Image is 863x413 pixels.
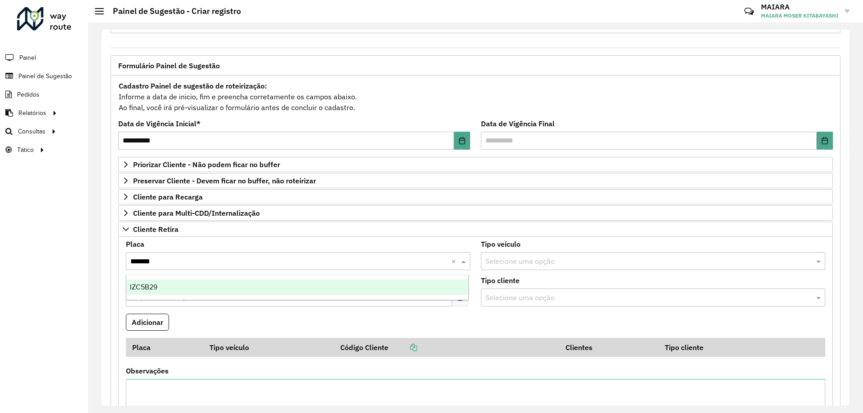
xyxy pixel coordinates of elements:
span: MAIARA MOSER KITABAYASHI [761,12,838,20]
a: Cliente para Multi-CDD/Internalização [118,205,833,221]
a: Cliente para Recarga [118,189,833,204]
th: Tipo veículo [204,338,334,357]
button: Choose Date [454,132,470,150]
h2: Painel de Sugestão - Criar registro [104,6,241,16]
a: Cliente Retira [118,222,833,237]
th: Código Cliente [334,338,560,357]
strong: Cadastro Painel de sugestão de roteirização: [119,81,267,90]
button: Adicionar [126,314,169,331]
span: Cliente Retira [133,226,178,233]
div: Informe a data de inicio, fim e preencha corretamente os campos abaixo. Ao final, você irá pré-vi... [118,80,833,113]
a: Priorizar Cliente - Não podem ficar no buffer [118,157,833,172]
label: Data de Vigência Inicial [118,118,200,129]
span: Pedidos [17,90,40,99]
span: Clear all [451,256,459,266]
a: Contato Rápido [739,2,759,21]
span: Consultas [18,127,45,136]
span: Relatórios [18,108,46,118]
span: Tático [17,145,34,155]
th: Tipo cliente [658,338,787,357]
a: Copiar [388,343,417,352]
span: Cliente para Multi-CDD/Internalização [133,209,260,217]
span: Formulário Painel de Sugestão [118,62,220,69]
label: Tipo veículo [481,239,520,249]
span: Priorizar Cliente - Não podem ficar no buffer [133,161,280,168]
button: Choose Date [817,132,833,150]
label: Tipo cliente [481,275,520,286]
a: Preservar Cliente - Devem ficar no buffer, não roteirizar [118,173,833,188]
span: Cliente para Recarga [133,193,203,200]
span: Painel de Sugestão [18,71,72,81]
label: Observações [126,365,169,376]
th: Placa [126,338,204,357]
span: Preservar Cliente - Devem ficar no buffer, não roteirizar [133,177,316,184]
span: Painel [19,53,36,62]
th: Clientes [559,338,658,357]
span: IZC5B29 [130,283,157,291]
label: Data de Vigência Final [481,118,555,129]
h3: MAIARA [761,3,838,11]
ng-dropdown-panel: Options list [126,275,469,300]
label: Placa [126,239,144,249]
